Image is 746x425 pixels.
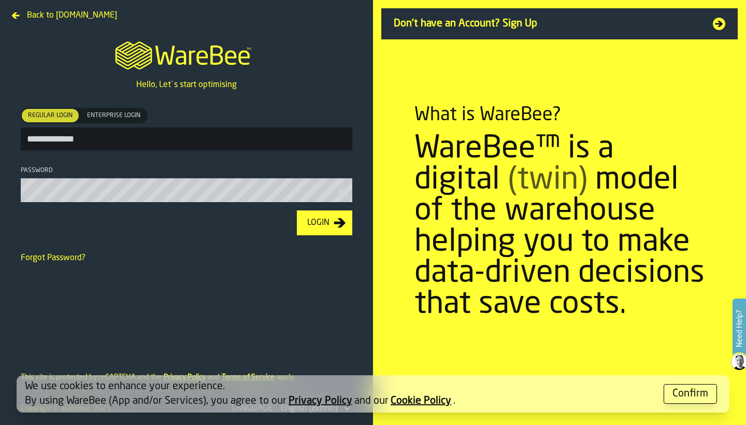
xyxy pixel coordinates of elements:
[8,8,121,17] a: Back to [DOMAIN_NAME]
[672,387,708,401] div: Confirm
[664,384,717,404] button: button-
[24,111,77,120] span: Regular Login
[21,108,352,150] label: button-toolbar-[object Object]
[21,167,352,174] div: Password
[394,17,700,31] span: Don't have an Account? Sign Up
[297,210,352,235] button: button-Login
[83,111,145,120] span: Enterprise Login
[338,187,350,197] button: button-toolbar-Password
[136,79,237,91] p: Hello, Let`s start optimising
[303,217,334,229] div: Login
[21,127,352,150] input: button-toolbar-[object Object]
[21,254,85,262] a: Forgot Password?
[734,300,745,358] label: Need Help?
[508,165,587,196] span: (twin)
[21,167,352,202] label: button-toolbar-Password
[21,178,352,202] input: button-toolbar-Password
[17,375,729,413] div: alert-[object Object]
[381,8,738,39] a: Don't have an Account? Sign Up
[391,396,451,406] a: Cookie Policy
[81,109,147,122] div: thumb
[414,105,561,125] div: What is WareBee?
[80,108,148,123] label: button-switch-multi-Enterprise Login
[21,108,80,123] label: button-switch-multi-Regular Login
[27,9,117,22] span: Back to [DOMAIN_NAME]
[22,109,79,122] div: thumb
[289,396,352,406] a: Privacy Policy
[106,29,267,79] a: logo-header
[414,134,705,320] div: WareBee™ is a digital model of the warehouse helping you to make data-driven decisions that save ...
[25,379,655,408] div: We use cookies to enhance your experience. By using WareBee (App and/or Services), you agree to o...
